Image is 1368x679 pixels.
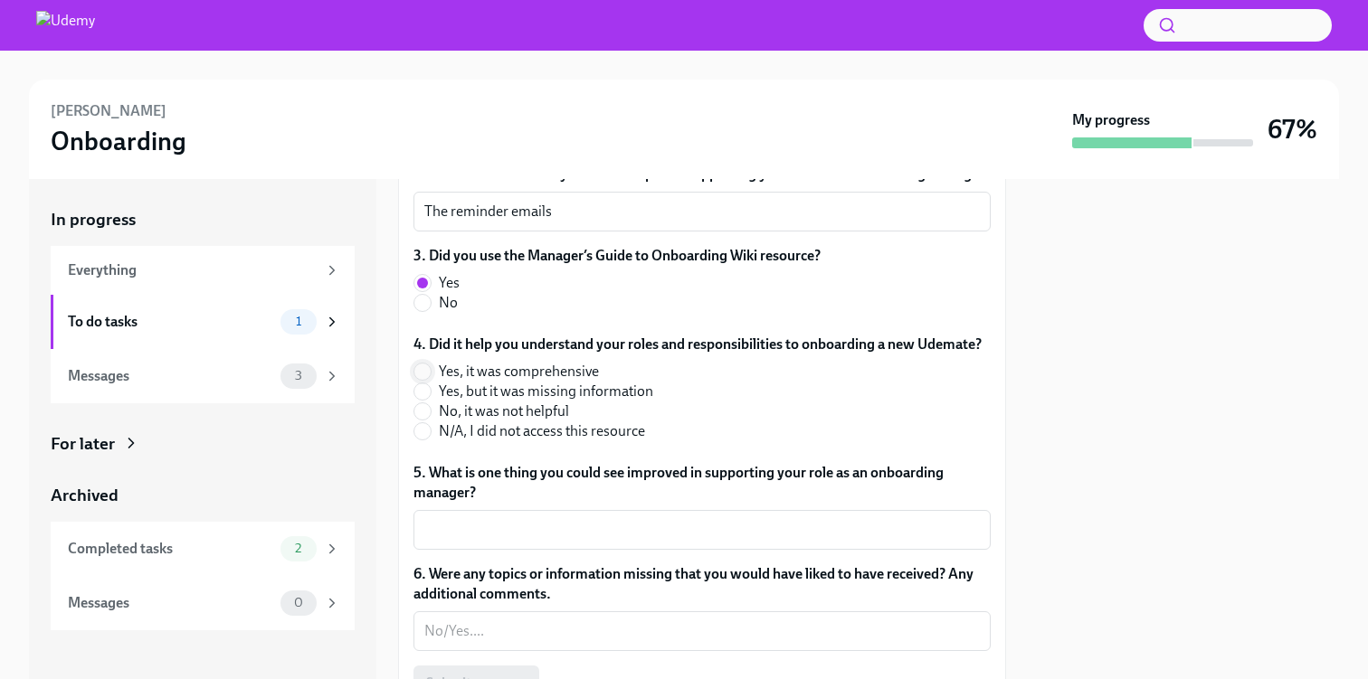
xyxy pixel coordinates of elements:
[413,246,821,266] label: 3. Did you use the Manager’s Guide to Onboarding Wiki resource?
[51,125,186,157] h3: Onboarding
[51,101,166,121] h6: [PERSON_NAME]
[1268,113,1317,146] h3: 67%
[51,432,355,456] a: For later
[51,522,355,576] a: Completed tasks2
[68,260,317,280] div: Everything
[284,369,313,382] span: 3
[68,366,273,386] div: Messages
[283,596,314,609] span: 0
[439,293,458,313] span: No
[51,246,355,295] a: Everything
[51,576,355,630] a: Messages0
[424,201,980,222] textarea: The reminder emails
[413,564,991,604] label: 6. Were any topics or information missing that you would have liked to have received? Any additio...
[413,463,991,503] label: 5. What is one thing you could see improved in supporting your role as an onboarding manager?
[68,539,273,559] div: Completed tasks
[51,295,355,349] a: To do tasks1
[284,542,312,555] span: 2
[439,382,653,401] span: Yes, but it was missing information
[51,208,355,231] a: In progress
[439,421,645,441] span: N/A, I did not access this resource
[439,362,599,382] span: Yes, it was comprehensive
[439,273,460,293] span: Yes
[68,312,273,332] div: To do tasks
[285,315,312,328] span: 1
[51,349,355,403] a: Messages3
[68,593,273,613] div: Messages
[36,11,95,40] img: Udemy
[51,484,355,507] a: Archived
[413,335,982,354] label: 4. Did it help you understand your roles and responsibilities to onboarding a new Udemate?
[1072,110,1150,130] strong: My progress
[51,432,115,456] div: For later
[439,401,569,421] span: No, it was not helpful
